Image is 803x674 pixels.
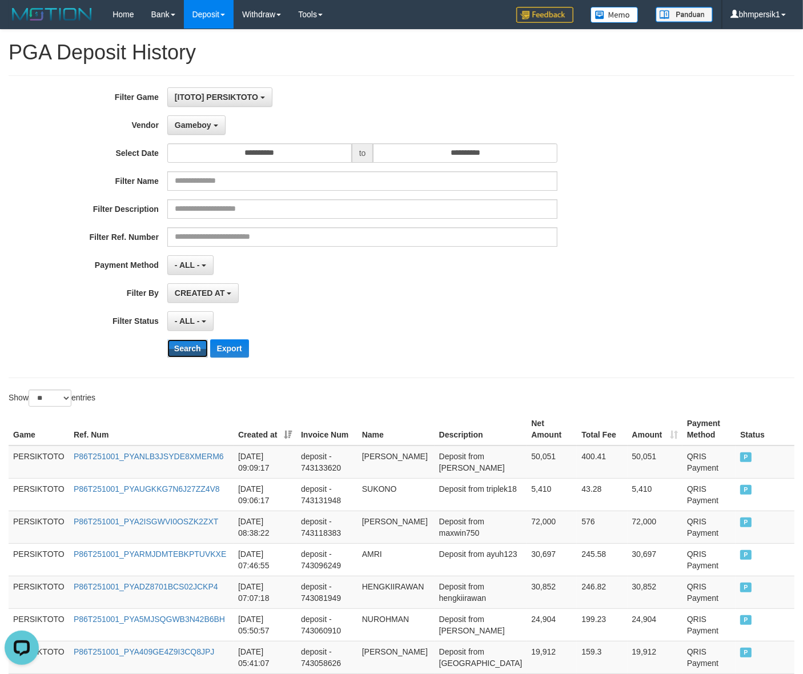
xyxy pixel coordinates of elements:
[736,413,794,446] th: Status
[577,576,627,608] td: 246.82
[358,608,435,641] td: NUROHMAN
[527,576,577,608] td: 30,852
[234,446,296,479] td: [DATE] 09:09:17
[69,413,234,446] th: Ref. Num
[175,316,200,326] span: - ALL -
[9,41,794,64] h1: PGA Deposit History
[682,608,736,641] td: QRIS Payment
[358,641,435,673] td: [PERSON_NAME]
[682,511,736,543] td: QRIS Payment
[577,511,627,543] td: 576
[74,549,226,559] a: P86T251001_PYARMJDMTEBKPTUVKXE
[527,641,577,673] td: 19,912
[577,413,627,446] th: Total Fee
[175,260,200,270] span: - ALL -
[9,390,95,407] label: Show entries
[296,608,358,641] td: deposit - 743060910
[74,484,220,494] a: P86T251001_PYAUGKKG7N6J27ZZ4V8
[358,576,435,608] td: HENGKIIRAWAN
[9,478,69,511] td: PERSIKTOTO
[527,543,577,576] td: 30,697
[167,311,214,331] button: - ALL -
[527,608,577,641] td: 24,904
[435,543,527,576] td: Deposit from ayuh123
[628,446,682,479] td: 50,051
[435,511,527,543] td: Deposit from maxwin750
[577,608,627,641] td: 199.23
[296,543,358,576] td: deposit - 743096249
[296,446,358,479] td: deposit - 743133620
[9,446,69,479] td: PERSIKTOTO
[74,647,214,656] a: P86T251001_PYA409GE4Z9I3CQ8JPJ
[740,615,752,625] span: PAID
[682,446,736,479] td: QRIS Payment
[9,6,95,23] img: MOTION_logo.png
[5,5,39,39] button: Open LiveChat chat widget
[740,517,752,527] span: PAID
[516,7,573,23] img: Feedback.jpg
[167,87,272,107] button: [ITOTO] PERSIKTOTO
[74,517,218,526] a: P86T251001_PYA2ISGWVI0OSZK2ZXT
[682,641,736,673] td: QRIS Payment
[435,413,527,446] th: Description
[577,446,627,479] td: 400.41
[577,543,627,576] td: 245.58
[527,511,577,543] td: 72,000
[234,478,296,511] td: [DATE] 09:06:17
[175,93,258,102] span: [ITOTO] PERSIKTOTO
[435,446,527,479] td: Deposit from [PERSON_NAME]
[628,608,682,641] td: 24,904
[435,608,527,641] td: Deposit from [PERSON_NAME]
[167,283,239,303] button: CREATED AT
[358,511,435,543] td: [PERSON_NAME]
[167,339,208,358] button: Search
[234,511,296,543] td: [DATE] 08:38:22
[435,576,527,608] td: Deposit from hengkiirawan
[591,7,639,23] img: Button%20Memo.svg
[527,413,577,446] th: Net Amount
[167,255,214,275] button: - ALL -
[358,543,435,576] td: AMRI
[740,485,752,495] span: PAID
[74,452,224,461] a: P86T251001_PYANLB3JSYDE8XMERM6
[175,121,211,130] span: Gameboy
[435,478,527,511] td: Deposit from triplek18
[628,543,682,576] td: 30,697
[167,115,226,135] button: Gameboy
[527,478,577,511] td: 5,410
[296,511,358,543] td: deposit - 743118383
[656,7,713,22] img: panduan.png
[628,641,682,673] td: 19,912
[628,413,682,446] th: Amount: activate to sort column ascending
[234,641,296,673] td: [DATE] 05:41:07
[234,413,296,446] th: Created at: activate to sort column ascending
[352,143,374,163] span: to
[296,641,358,673] td: deposit - 743058626
[628,511,682,543] td: 72,000
[296,413,358,446] th: Invoice Num
[358,446,435,479] td: [PERSON_NAME]
[577,478,627,511] td: 43.28
[740,648,752,657] span: PAID
[682,543,736,576] td: QRIS Payment
[358,478,435,511] td: SUKONO
[740,452,752,462] span: PAID
[740,550,752,560] span: PAID
[628,478,682,511] td: 5,410
[682,478,736,511] td: QRIS Payment
[296,478,358,511] td: deposit - 743131948
[9,543,69,576] td: PERSIKTOTO
[9,511,69,543] td: PERSIKTOTO
[9,608,69,641] td: PERSIKTOTO
[29,390,71,407] select: Showentries
[740,583,752,592] span: PAID
[435,641,527,673] td: Deposit from [GEOGRAPHIC_DATA]
[74,582,218,591] a: P86T251001_PYADZ8701BCS02JCKP4
[9,576,69,608] td: PERSIKTOTO
[234,543,296,576] td: [DATE] 07:46:55
[210,339,249,358] button: Export
[682,576,736,608] td: QRIS Payment
[234,576,296,608] td: [DATE] 07:07:18
[628,576,682,608] td: 30,852
[9,413,69,446] th: Game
